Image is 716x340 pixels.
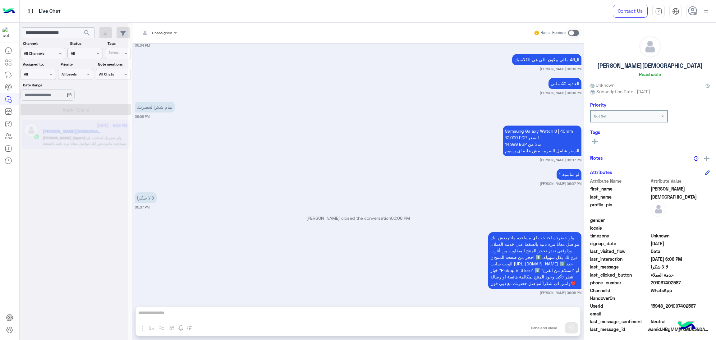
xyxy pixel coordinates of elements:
[651,194,710,200] span: Mosleh
[68,106,79,117] div: loading...
[590,310,649,317] span: email
[597,62,703,69] h5: [PERSON_NAME][DEMOGRAPHIC_DATA]
[640,36,661,57] img: defaultAdmin.png
[540,181,581,186] small: [PERSON_NAME] 06:07 PM
[590,155,603,161] h6: Notes
[391,215,410,221] span: 06:08 PM
[651,303,710,309] span: 15948_201097402587
[590,169,612,175] h6: Attributes
[590,295,649,301] span: HandoverOn
[651,225,710,231] span: null
[512,54,581,65] p: 25/9/2025, 6:06 PM
[2,27,14,38] img: 1403182699927242
[672,8,679,15] img: tab
[590,272,649,278] span: last_clicked_button
[135,205,149,210] small: 06:07 PM
[590,217,649,223] span: gender
[639,71,661,77] h6: Reachable
[590,232,649,239] span: timezone
[596,88,650,95] span: Subscription Date : [DATE]
[135,114,149,119] small: 06:06 PM
[704,156,709,161] img: add
[594,114,607,118] b: Not Set
[590,248,649,255] span: last_visited_flow
[590,82,614,88] span: Unknown
[651,240,710,247] span: 2025-07-04T17:11:21.241Z
[590,201,649,216] span: profile_pic
[651,248,710,255] span: Data
[651,232,710,239] span: Unknown
[651,318,710,325] span: 0
[651,310,710,317] span: null
[540,90,581,95] small: [PERSON_NAME] 06:06 PM
[590,240,649,247] span: signup_date
[590,186,649,192] span: first_name
[676,315,697,337] img: hulul-logo.png
[652,5,665,18] a: tab
[702,7,710,15] img: profile
[651,272,710,278] span: خدمة العملاء
[135,215,581,221] p: [PERSON_NAME] closed the conversation
[135,102,175,113] p: 25/9/2025, 6:06 PM
[548,78,581,89] p: 25/9/2025, 6:06 PM
[648,326,710,333] span: wamid.HBgMMjAxMDk3NDAyNTg3FQIAEhggQUMxREYwNEM0ODlFMUJBODhEREYyNzEwQTM0QTRERTYA
[651,186,710,192] span: Mohamed
[651,201,666,217] img: defaultAdmin.png
[590,326,646,333] span: last_message_id
[135,43,150,48] small: 06:04 PM
[540,67,581,71] small: [PERSON_NAME] 06:06 PM
[135,192,157,203] p: 25/9/2025, 6:07 PM
[540,158,581,163] small: [PERSON_NAME] 06:07 PM
[541,30,567,35] small: Human Handover
[651,178,710,184] span: Attribute Value
[590,279,649,286] span: phone_number
[651,287,710,294] span: 2
[503,126,581,156] p: 25/9/2025, 6:07 PM
[152,30,172,35] span: Unassigned
[590,256,649,262] span: last_interaction
[651,256,710,262] span: 2025-09-25T15:08:25.06Z
[590,264,649,270] span: last_message
[590,194,649,200] span: last_name
[590,225,649,231] span: locale
[590,102,606,108] h6: Priority
[655,8,662,15] img: tab
[613,5,648,18] a: Contact Us
[590,178,649,184] span: Attribute Name
[108,50,120,57] div: Select
[651,295,710,301] span: null
[557,169,581,180] p: 25/9/2025, 6:07 PM
[26,7,34,15] img: tab
[490,235,579,286] span: ولو حضرتك احتاجت اي مساعده ماتترددش انك تتواصل معانا مره تانيه بالضغط على خدمه العملاء, ودلوقتى ت...
[590,129,710,135] h6: Tags
[528,323,560,333] button: Send and close
[651,217,710,223] span: null
[590,303,649,309] span: UserId
[39,7,61,16] p: Live Chat
[590,318,649,325] span: last_message_sentiment
[651,264,710,270] span: لا لا شكرا
[488,232,581,289] p: 25/9/2025, 6:08 PM
[694,156,699,161] img: notes
[651,279,710,286] span: 201097402587
[540,290,581,295] small: [PERSON_NAME] 06:08 PM
[2,5,15,18] img: Logo
[590,287,649,294] span: ChannelId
